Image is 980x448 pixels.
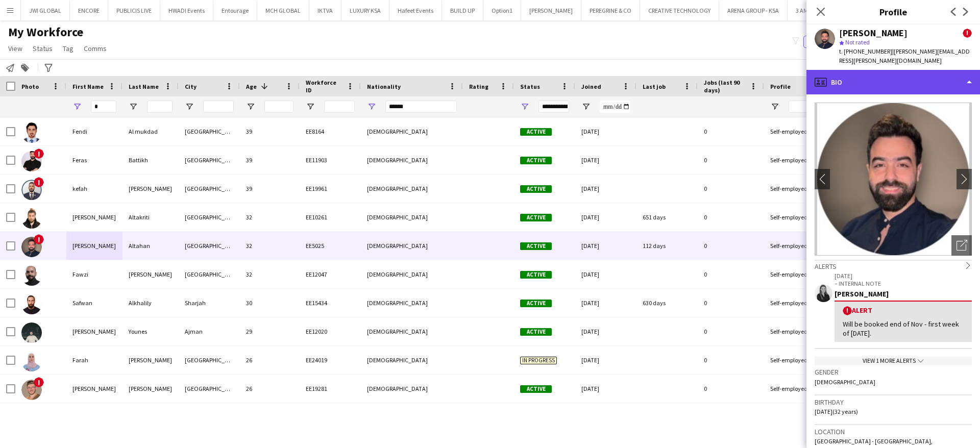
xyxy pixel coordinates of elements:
h3: Gender [815,367,972,377]
div: [DEMOGRAPHIC_DATA] [361,375,463,403]
span: Status [33,44,53,53]
div: 0 [698,289,764,317]
span: Nationality [367,83,401,90]
div: [PERSON_NAME] [122,375,179,403]
img: Fawzi Mohammed [21,265,42,286]
div: Fawzi [66,260,122,288]
input: Last Name Filter Input [147,101,173,113]
div: [DATE] [575,375,636,403]
div: EE5025 [300,232,361,260]
div: Will be booked end of Nov - first week of [DATE]. [843,319,964,338]
div: Altakriti [122,203,179,231]
span: Active [520,300,552,307]
div: 32 [240,203,300,231]
button: ENCORE [70,1,108,20]
div: Safwan [66,289,122,317]
button: 3 AM DIGITAL [788,1,839,20]
div: Altahan [122,232,179,260]
img: Feras Battikh [21,151,42,171]
div: EE10261 [300,203,361,231]
span: t. [PHONE_NUMBER] [839,47,892,55]
div: EE12020 [300,317,361,345]
input: Profile Filter Input [789,101,823,113]
div: Alerts [815,260,972,271]
div: Alert [843,306,964,315]
div: [DEMOGRAPHIC_DATA] [361,232,463,260]
div: 39 [240,117,300,145]
span: | [PERSON_NAME][EMAIL_ADDRESS][PERSON_NAME][DOMAIN_NAME] [839,47,970,64]
div: Bio [806,70,980,94]
div: [DATE] [575,317,636,345]
div: [GEOGRAPHIC_DATA] [179,375,240,403]
button: PUBLICIS LIVE [108,1,160,20]
button: MCH GLOBAL [257,1,309,20]
span: ! [34,148,44,159]
div: [DATE] [575,289,636,317]
div: Self-employed Crew [764,146,829,174]
div: [DEMOGRAPHIC_DATA] [361,146,463,174]
button: Open Filter Menu [520,102,529,111]
span: In progress [520,357,557,364]
div: Self-employed Crew [764,317,829,345]
img: Youssef Younes [21,322,42,343]
div: [PERSON_NAME] [122,175,179,203]
input: Joined Filter Input [600,101,630,113]
button: Open Filter Menu [129,102,138,111]
div: [DATE] [575,146,636,174]
div: [PERSON_NAME] [66,317,122,345]
span: Active [520,157,552,164]
span: ! [34,377,44,387]
div: [PERSON_NAME] [839,29,908,38]
div: [DATE] [575,203,636,231]
div: [DEMOGRAPHIC_DATA] [361,346,463,374]
div: EE19961 [300,175,361,203]
div: [PERSON_NAME] [66,375,122,403]
div: Self-employed Crew [764,289,829,317]
span: City [185,83,197,90]
span: Status [520,83,540,90]
a: Tag [59,42,78,55]
button: [PERSON_NAME] [521,1,581,20]
div: [DEMOGRAPHIC_DATA] [361,117,463,145]
a: Comms [80,42,111,55]
span: ! [963,29,972,38]
div: Self-employed Crew [764,175,829,203]
button: Open Filter Menu [306,102,315,111]
span: Last job [643,83,666,90]
div: Farah [66,346,122,374]
div: [DEMOGRAPHIC_DATA] [361,289,463,317]
div: Al mukdad [122,117,179,145]
span: Active [520,128,552,136]
span: Active [520,214,552,221]
a: Status [29,42,57,55]
div: [GEOGRAPHIC_DATA] [179,146,240,174]
button: ARENA GROUP - KSA [719,1,788,20]
div: 112 days [636,232,698,260]
div: 0 [698,146,764,174]
div: [PERSON_NAME] [835,289,972,298]
input: Workforce ID Filter Input [324,101,355,113]
div: kefah [66,175,122,203]
div: 651 days [636,203,698,231]
span: Photo [21,83,39,90]
span: Active [520,328,552,336]
img: Abdulrahman Fawaz Altakriti [21,208,42,229]
div: [PERSON_NAME] [122,346,179,374]
h3: Profile [806,5,980,18]
div: 26 [240,346,300,374]
div: 0 [698,317,764,345]
div: Self-employed Crew [764,117,829,145]
span: ! [34,177,44,187]
button: Entourage [213,1,257,20]
div: 30 [240,289,300,317]
div: Alkhalily [122,289,179,317]
div: [DEMOGRAPHIC_DATA] [361,175,463,203]
div: 0 [698,260,764,288]
span: Rating [469,83,488,90]
div: Open photos pop-in [951,235,972,256]
div: [PERSON_NAME] [66,203,122,231]
a: View [4,42,27,55]
div: 32 [240,232,300,260]
span: Active [520,271,552,279]
button: JWI GLOBAL [21,1,70,20]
